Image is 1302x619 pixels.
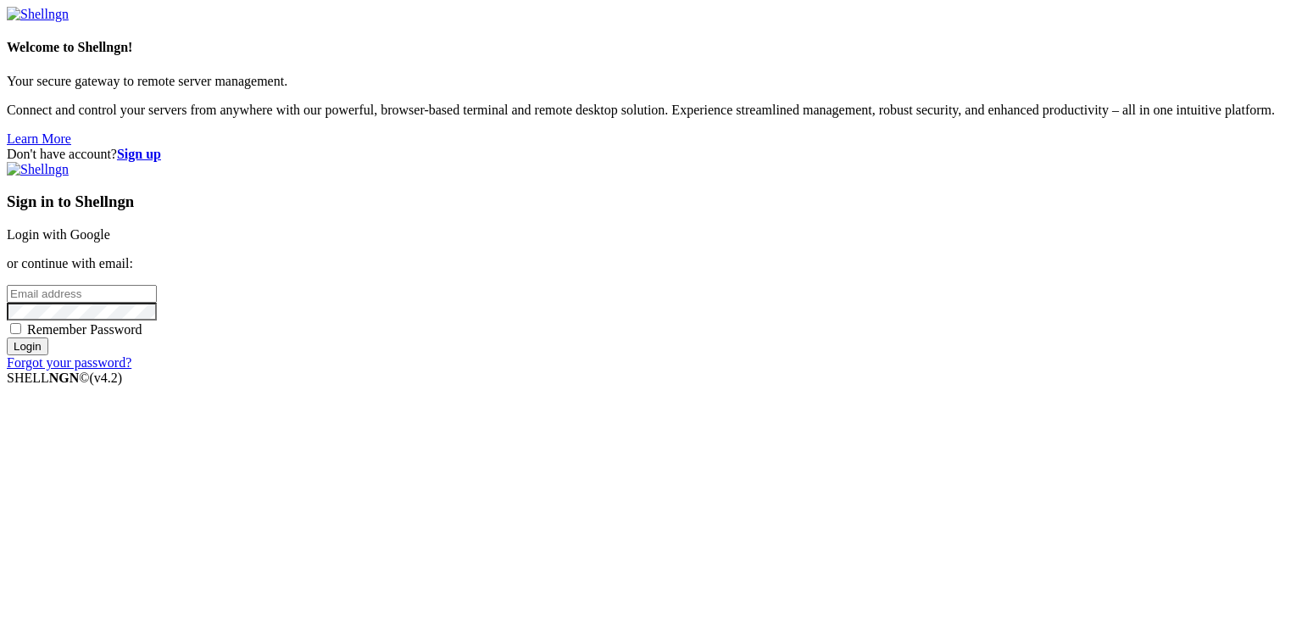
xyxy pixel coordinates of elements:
input: Login [7,337,48,355]
span: SHELL © [7,371,122,385]
span: 4.2.0 [90,371,123,385]
img: Shellngn [7,162,69,177]
img: Shellngn [7,7,69,22]
p: Connect and control your servers from anywhere with our powerful, browser-based terminal and remo... [7,103,1295,118]
h3: Sign in to Shellngn [7,192,1295,211]
a: Forgot your password? [7,355,131,370]
input: Remember Password [10,323,21,334]
a: Learn More [7,131,71,146]
input: Email address [7,285,157,303]
p: Your secure gateway to remote server management. [7,74,1295,89]
a: Sign up [117,147,161,161]
div: Don't have account? [7,147,1295,162]
h4: Welcome to Shellngn! [7,40,1295,55]
span: Remember Password [27,322,142,337]
b: NGN [49,371,80,385]
a: Login with Google [7,227,110,242]
p: or continue with email: [7,256,1295,271]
